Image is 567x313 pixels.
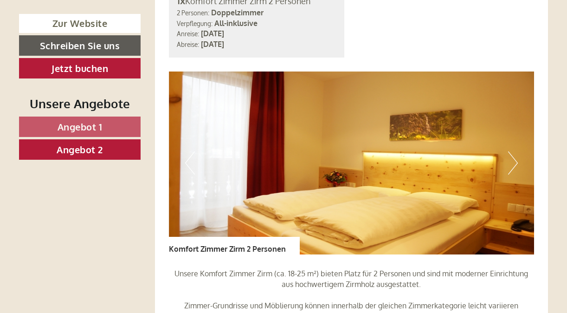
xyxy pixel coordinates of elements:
[161,7,205,23] div: Montag
[14,45,150,52] small: 20:25
[214,19,258,28] b: All-inklusive
[177,20,213,27] small: Verpflegung:
[58,121,103,133] span: Angebot 1
[201,29,224,38] b: [DATE]
[57,143,103,156] span: Angebot 2
[19,35,141,56] a: Schreiben Sie uns
[169,237,300,254] div: Komfort Zimmer Zirm 2 Personen
[508,151,518,175] button: Next
[19,58,141,78] a: Jetzt buchen
[303,241,366,261] button: Senden
[7,25,155,53] div: Guten Tag, wie können wir Ihnen helfen?
[201,39,224,49] b: [DATE]
[185,151,195,175] button: Previous
[177,9,209,17] small: 2 Personen:
[19,14,141,33] a: Zur Website
[177,40,199,48] small: Abreise:
[14,27,150,34] div: Berghotel Alpenrast
[169,72,535,254] img: image
[177,30,199,38] small: Anreise:
[211,8,264,17] b: Doppelzimmer
[19,95,141,112] div: Unsere Angebote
